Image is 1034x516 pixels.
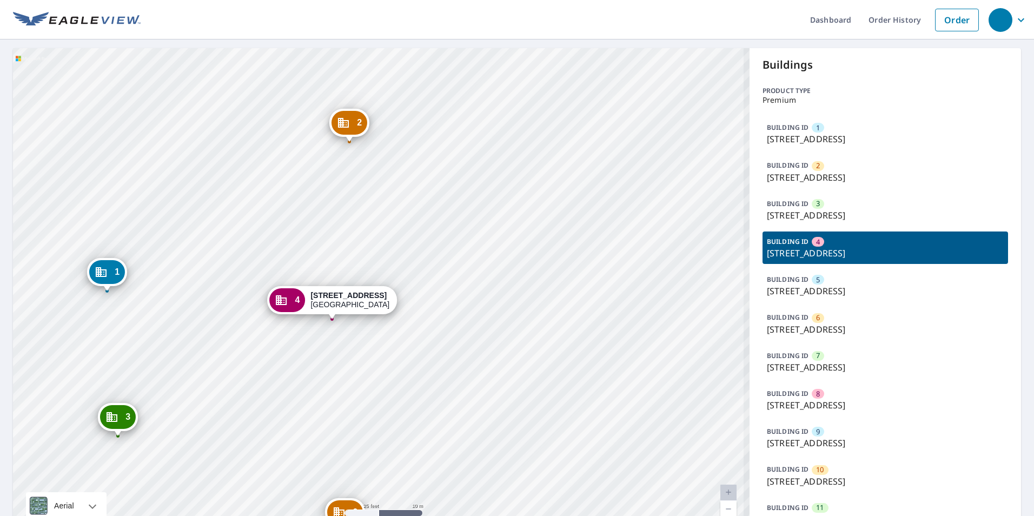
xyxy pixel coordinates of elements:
span: 6 [816,313,820,323]
span: 2 [816,161,820,171]
p: BUILDING ID [767,389,808,398]
span: 10 [816,465,824,475]
p: BUILDING ID [767,351,808,360]
p: BUILDING ID [767,465,808,474]
div: Dropped pin, building 2, Commercial property, 1926 W College Ave San Bernardino, CA 92407 [329,109,369,142]
span: 6 [353,508,357,516]
div: Dropped pin, building 4, Commercial property, 1924 W College Ave San Bernardino, CA 92407 [267,286,397,320]
strong: [STREET_ADDRESS] [310,291,387,300]
div: Dropped pin, building 3, Commercial property, 4539 University Pkwy San Bernardino, CA 92407 [98,403,138,436]
img: EV Logo [13,12,141,28]
span: 3 [816,199,820,209]
p: Buildings [763,57,1008,73]
span: 8 [816,389,820,399]
span: 1 [115,268,120,276]
span: 4 [295,296,300,304]
p: [STREET_ADDRESS] [767,399,1004,412]
p: BUILDING ID [767,503,808,512]
p: Premium [763,96,1008,104]
p: BUILDING ID [767,427,808,436]
p: [STREET_ADDRESS] [767,361,1004,374]
span: 5 [816,275,820,285]
p: [STREET_ADDRESS] [767,323,1004,336]
p: BUILDING ID [767,199,808,208]
a: Order [935,9,979,31]
span: 2 [357,118,362,127]
span: 3 [125,413,130,421]
p: [STREET_ADDRESS] [767,171,1004,184]
a: Current Level 20, Zoom In Disabled [720,485,737,501]
span: 9 [816,427,820,437]
p: BUILDING ID [767,275,808,284]
p: [STREET_ADDRESS] [767,285,1004,297]
p: BUILDING ID [767,237,808,246]
p: BUILDING ID [767,161,808,170]
p: [STREET_ADDRESS] [767,209,1004,222]
span: 1 [816,123,820,133]
p: [STREET_ADDRESS] [767,436,1004,449]
p: BUILDING ID [767,313,808,322]
p: [STREET_ADDRESS] [767,247,1004,260]
p: Product type [763,86,1008,96]
span: 7 [816,350,820,361]
p: [STREET_ADDRESS] [767,475,1004,488]
span: 4 [816,237,820,247]
p: [STREET_ADDRESS] [767,133,1004,145]
p: BUILDING ID [767,123,808,132]
span: 11 [816,502,824,513]
div: [GEOGRAPHIC_DATA] [310,291,389,309]
div: Dropped pin, building 1, Commercial property, 1924 W College Ave San Bernardino, CA 92407 [87,258,127,292]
